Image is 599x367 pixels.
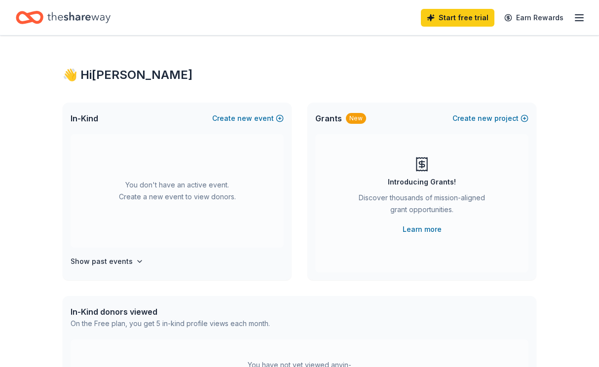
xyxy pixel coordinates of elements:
[388,176,456,188] div: Introducing Grants!
[71,256,144,267] button: Show past events
[71,318,270,330] div: On the Free plan, you get 5 in-kind profile views each month.
[478,112,492,124] span: new
[237,112,252,124] span: new
[403,223,442,235] a: Learn more
[71,256,133,267] h4: Show past events
[71,134,284,248] div: You don't have an active event. Create a new event to view donors.
[212,112,284,124] button: Createnewevent
[71,112,98,124] span: In-Kind
[498,9,569,27] a: Earn Rewards
[63,67,536,83] div: 👋 Hi [PERSON_NAME]
[452,112,528,124] button: Createnewproject
[315,112,342,124] span: Grants
[16,6,111,29] a: Home
[346,113,366,124] div: New
[71,306,270,318] div: In-Kind donors viewed
[355,192,489,220] div: Discover thousands of mission-aligned grant opportunities.
[421,9,494,27] a: Start free trial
